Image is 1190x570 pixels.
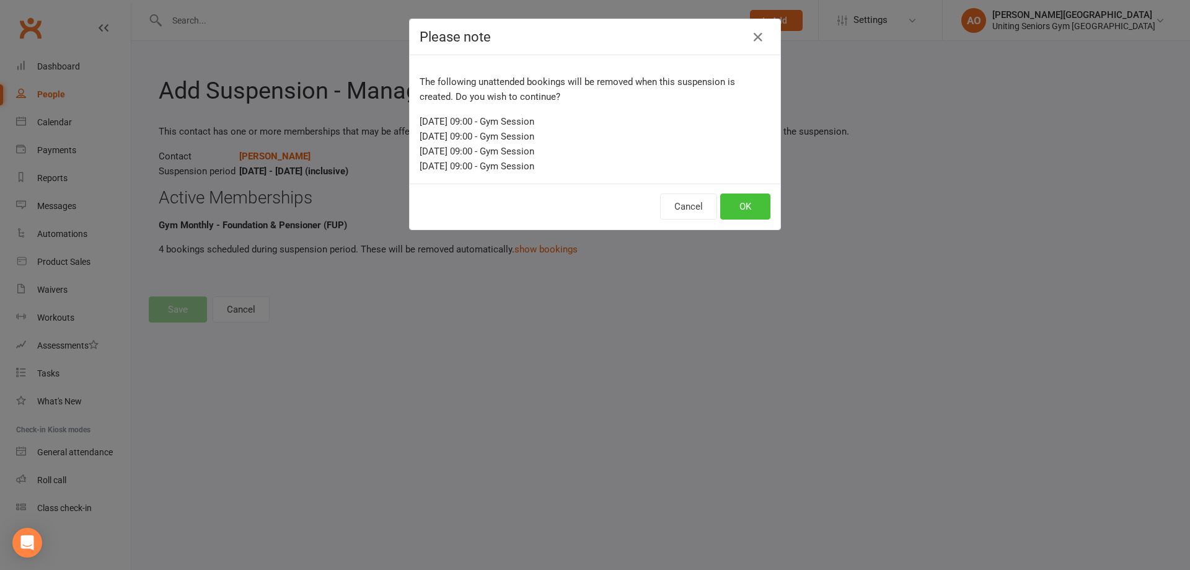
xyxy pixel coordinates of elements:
[748,27,768,47] button: Close
[420,144,770,159] div: [DATE] 09:00 - Gym Session
[420,74,770,104] p: The following unattended bookings will be removed when this suspension is created. Do you wish to...
[720,194,770,220] button: OK
[660,194,717,220] button: Cancel
[420,159,770,174] div: [DATE] 09:00 - Gym Session
[420,129,770,144] div: [DATE] 09:00 - Gym Session
[12,528,42,558] div: Open Intercom Messenger
[420,114,770,129] div: [DATE] 09:00 - Gym Session
[420,29,770,45] h4: Please note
